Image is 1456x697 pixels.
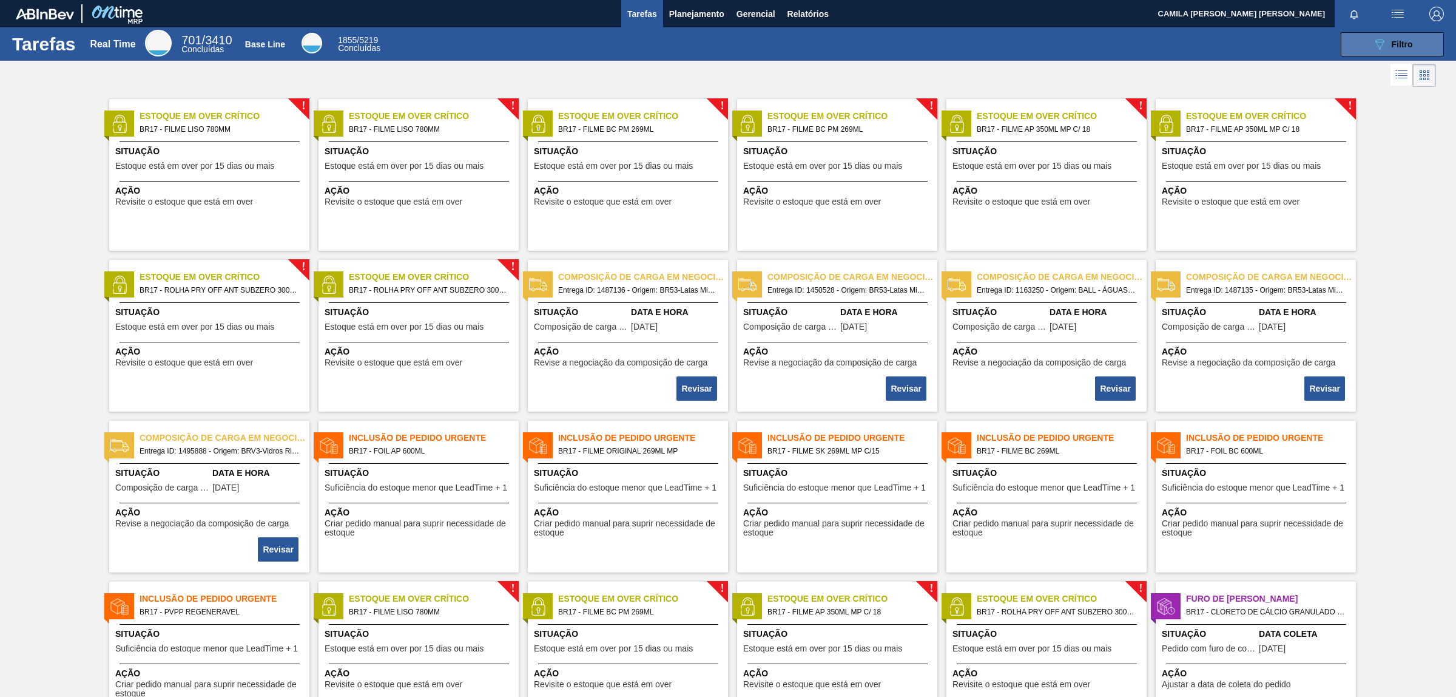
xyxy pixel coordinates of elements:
[1186,110,1356,123] span: Estoque em Over Crítico
[1162,467,1353,480] span: Situação
[140,444,300,458] span: Entrega ID: 1495888 - Origem: BRV3-Vidros Rio - Destino: BR17
[948,276,966,294] img: status
[115,519,289,528] span: Revise a negociação da composição de carga
[349,110,519,123] span: Estoque em Over Crítico
[181,33,201,47] span: 701
[534,322,628,331] span: Composição de carga em negociação
[743,667,934,680] span: Ação
[1306,375,1346,402] div: Completar tarefa: 29882320
[302,33,322,53] div: Base Line
[529,437,547,455] img: status
[140,284,300,297] span: BR17 - ROLHA PRY OFF ANT SUBZERO 300ML
[1162,506,1353,519] span: Ação
[952,197,1090,206] span: Revisite o estoque que está em over
[977,284,1137,297] span: Entrega ID: 1163250 - Origem: BALL - ÁGUAS CLARAS (SC) - Destino: BR17
[325,161,484,171] span: Estoque está em over por 15 dias ou mais
[534,467,725,480] span: Situação
[115,322,274,331] span: Estoque está em over por 15 dias ou mais
[631,306,725,319] span: Data e Hora
[977,605,1137,619] span: BR17 - ROLHA PRY OFF ANT SUBZERO 300ML
[325,644,484,653] span: Estoque está em over por 15 dias ou mais
[738,597,757,616] img: status
[349,432,519,444] span: Inclusão de Pedido Urgente
[767,110,937,123] span: Estoque em Over Crítico
[110,437,129,455] img: status
[258,537,298,562] button: Revisar
[952,483,1135,492] span: Suficiência do estoque menor que LeadTime + 1
[325,197,462,206] span: Revisite o estoque que está em over
[1390,7,1405,21] img: userActions
[1139,584,1142,593] span: !
[952,345,1144,358] span: Ação
[1259,628,1353,641] span: Data Coleta
[534,185,725,197] span: Ação
[558,432,728,444] span: Inclusão de Pedido Urgente
[948,115,966,133] img: status
[349,444,509,458] span: BR17 - FOIL AP 600ML
[1162,161,1321,171] span: Estoque está em over por 15 dias ou mais
[558,444,718,458] span: BR17 - FILME ORIGINAL 269ML MP
[767,593,937,605] span: Estoque em Over Crítico
[952,161,1111,171] span: Estoque está em over por 15 dias ou mais
[325,483,507,492] span: Suficiência do estoque menor que LeadTime + 1
[511,262,514,271] span: !
[952,306,1046,319] span: Situação
[1162,145,1353,158] span: Situação
[110,115,129,133] img: status
[1096,375,1137,402] div: Completar tarefa: 29882178
[743,358,917,367] span: Revise a negociação da composição de carga
[110,597,129,616] img: status
[720,101,724,110] span: !
[325,358,462,367] span: Revisite o estoque que está em over
[977,593,1147,605] span: Estoque em Over Crítico
[952,628,1144,641] span: Situação
[1186,123,1346,136] span: BR17 - FILME AP 350ML MP C/ 18
[1186,605,1346,619] span: BR17 - CLORETO DE CÁLCIO GRANULADO Pedido - 2006638
[977,271,1147,284] span: Composição de carga em negociação
[534,667,725,680] span: Ação
[1162,483,1344,492] span: Suficiência do estoque menor que LeadTime + 1
[1050,322,1076,331] span: 23/04/2023,
[767,271,937,284] span: Composição de carga em negociação
[1304,376,1345,401] button: Revisar
[558,123,718,136] span: BR17 - FILME BC PM 269ML
[743,185,934,197] span: Ação
[558,284,718,297] span: Entrega ID: 1487136 - Origem: BR53-Latas Minas - Destino: BR17
[325,306,516,319] span: Situação
[115,161,274,171] span: Estoque está em over por 15 dias ou mais
[743,628,934,641] span: Situação
[743,506,934,519] span: Ação
[1348,101,1352,110] span: !
[1186,271,1356,284] span: Composição de carga em negociação
[115,197,253,206] span: Revisite o estoque que está em over
[738,276,757,294] img: status
[952,145,1144,158] span: Situação
[320,115,338,133] img: status
[1162,358,1335,367] span: Revise a negociação da composição de carga
[245,39,285,49] div: Base Line
[743,467,934,480] span: Situação
[181,33,232,47] span: / 3410
[338,35,378,45] span: / 5219
[1095,376,1136,401] button: Revisar
[140,271,309,284] span: Estoque em Over Crítico
[349,284,509,297] span: BR17 - ROLHA PRY OFF ANT SUBZERO 300ML
[115,667,306,680] span: Ação
[534,506,725,519] span: Ação
[952,680,1090,689] span: Revisite o estoque que está em over
[140,605,300,619] span: BR17 - PVPP REGENERAVEL
[534,145,725,158] span: Situação
[1186,593,1356,605] span: Furo de Coleta
[529,597,547,616] img: status
[1186,432,1356,444] span: Inclusão de Pedido Urgente
[534,161,693,171] span: Estoque está em over por 15 dias ou mais
[534,358,707,367] span: Revise a negociação da composição de carga
[1157,437,1175,455] img: status
[302,262,305,271] span: !
[349,271,519,284] span: Estoque em Over Crítico
[720,584,724,593] span: !
[743,644,902,653] span: Estoque está em over por 15 dias ou mais
[1341,32,1444,56] button: Filtro
[115,628,306,641] span: Situação
[115,644,298,653] span: Suficiência do estoque menor que LeadTime + 1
